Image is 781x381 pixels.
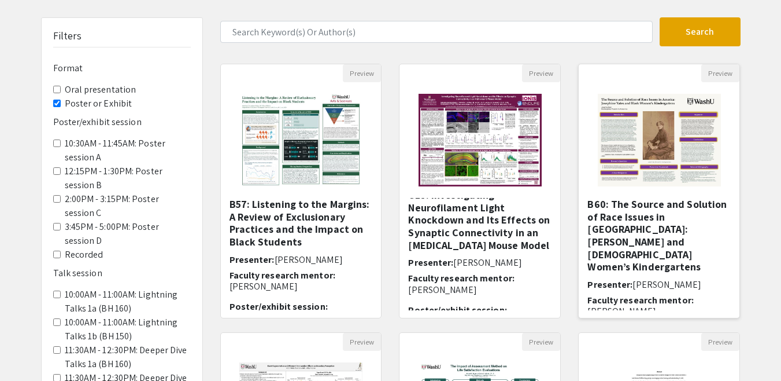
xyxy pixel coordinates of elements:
label: 12:15PM - 1:30PM: Poster session B [65,164,191,192]
button: Preview [343,64,381,82]
button: Preview [343,333,381,351]
iframe: Chat [9,329,49,372]
label: Poster or Exhibit [65,97,132,111]
h6: Presenter: [230,254,373,265]
h6: Talk session [53,268,191,279]
img: <p><strong>B60: The Source and Solution of Race Issues in America: Josephine Yates and Black Wome... [586,82,732,198]
label: Oral presentation [65,83,136,97]
button: Search [660,17,741,46]
span: Poster/exhibit session: [230,301,328,313]
label: 2:00PM - 3:15PM: Poster session C [65,192,191,220]
span: [PERSON_NAME] [453,257,521,269]
h5: B57: Listening to the Margins: A Review of Exclusionary Practices and the Impact on Black Students [230,198,373,248]
p: [PERSON_NAME] [587,306,731,317]
h6: Format [53,63,191,74]
button: Preview [522,333,560,351]
button: Preview [701,64,739,82]
label: 3:45PM - 5:00PM: Poster session D [65,220,191,248]
div: Open Presentation <p>C19: Investigating Neurofilament Light Knockdown and Its Effects on Synaptic... [399,64,561,318]
div: Open Presentation <p>B57: Listening to the Margins: A Review of Exclusionary Practices and the Im... [220,64,382,318]
span: Faculty research mentor: [408,272,514,284]
button: Preview [522,64,560,82]
img: <p>B57: Listening to the Margins: A Review of Exclusionary Practices and the Impact on Black Stud... [228,82,374,198]
label: 10:00AM - 11:00AM: Lightning Talks 1a (BH 160) [65,288,191,316]
p: [PERSON_NAME] [230,281,373,292]
div: Open Presentation <p><strong>B60: The Source and Solution of Race Issues in America: Josephine Ya... [578,64,740,318]
img: <p>C19: Investigating Neurofilament Light Knockdown and Its Effects on Synaptic Connectivity in a... [407,82,553,198]
span: Poster/exhibit session: [408,304,506,316]
label: 10:00AM - 11:00AM: Lightning Talks 1b (BH 150) [65,316,191,343]
label: 11:30AM - 12:30PM: Deeper Dive Talks 1a (BH 160) [65,343,191,371]
span: Faculty research mentor: [230,269,335,281]
h5: Filters [53,30,82,42]
h5: B60: The Source and Solution of Race Issues in [GEOGRAPHIC_DATA]: [PERSON_NAME] and [DEMOGRAPHIC_... [587,198,731,273]
label: Recorded [65,248,103,262]
h5: C19: Investigating Neurofilament Light Knockdown and Its Effects on Synaptic Connectivity in an [... [408,189,551,251]
label: 10:30AM - 11:45AM: Poster session A [65,137,191,164]
h6: Presenter: [587,279,731,290]
span: [PERSON_NAME] [632,279,701,291]
h6: Poster/exhibit session [53,116,191,127]
h6: Presenter: [408,257,551,268]
span: [PERSON_NAME] [275,254,343,266]
span: Faculty research mentor: [587,294,693,306]
button: Preview [701,333,739,351]
p: [PERSON_NAME] [408,284,551,295]
input: Search Keyword(s) Or Author(s) [220,21,653,43]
